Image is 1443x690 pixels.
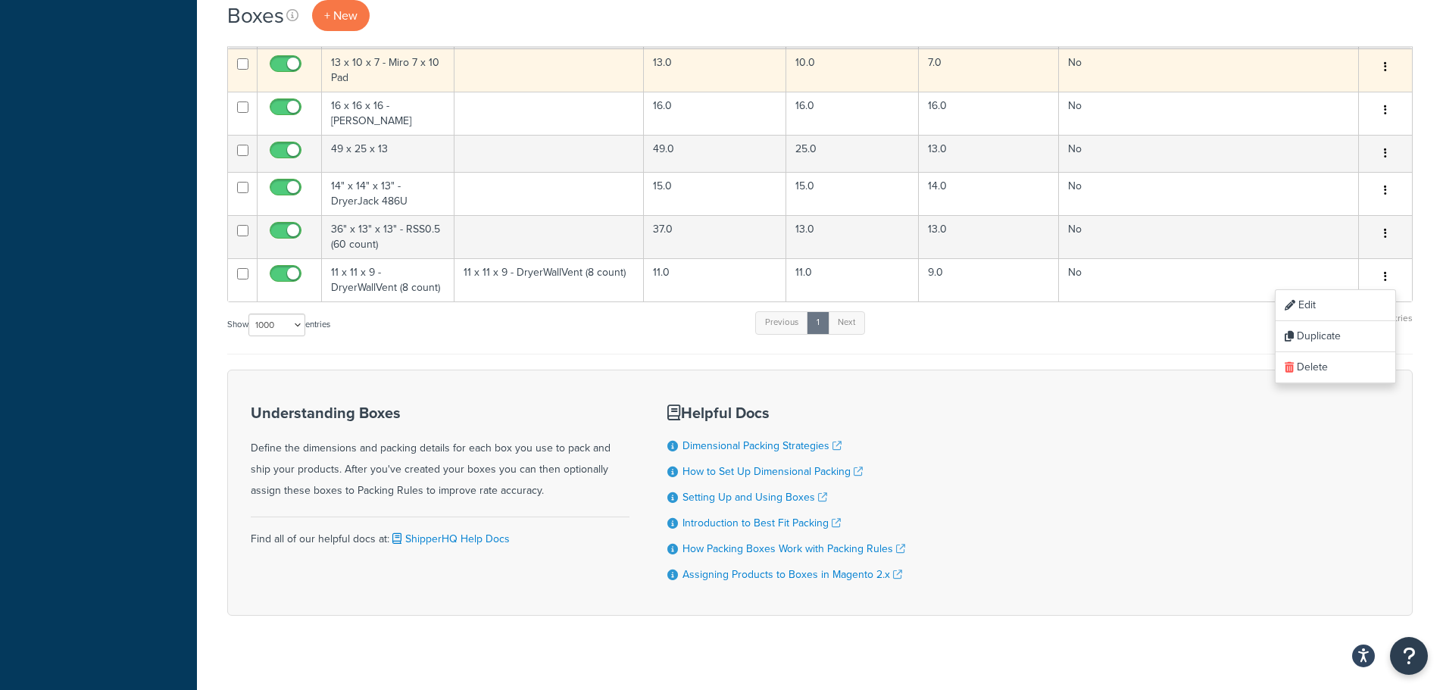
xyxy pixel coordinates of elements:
[682,489,827,505] a: Setting Up and Using Boxes
[682,464,863,479] a: How to Set Up Dimensional Packing
[227,1,284,30] h1: Boxes
[1059,172,1359,215] td: No
[454,258,645,301] td: 11 x 11 x 9 - DryerWallVent (8 count)
[919,258,1059,301] td: 9.0
[682,567,902,582] a: Assigning Products to Boxes in Magento 2.x
[644,172,786,215] td: 15.0
[828,311,865,334] a: Next
[919,92,1059,135] td: 16.0
[1276,352,1395,383] a: Delete
[251,404,629,421] h3: Understanding Boxes
[644,48,786,92] td: 13.0
[786,258,919,301] td: 11.0
[322,215,454,258] td: 36" x 13" x 13" - RSS0.5 (60 count)
[1276,321,1395,352] a: Duplicate
[919,172,1059,215] td: 14.0
[919,48,1059,92] td: 7.0
[919,215,1059,258] td: 13.0
[1390,637,1428,675] button: Open Resource Center
[786,215,919,258] td: 13.0
[389,531,510,547] a: ShipperHQ Help Docs
[755,311,808,334] a: Previous
[682,541,905,557] a: How Packing Boxes Work with Packing Rules
[1059,92,1359,135] td: No
[322,135,454,172] td: 49 x 25 x 13
[1059,215,1359,258] td: No
[807,311,829,334] a: 1
[644,135,786,172] td: 49.0
[322,258,454,301] td: 11 x 11 x 9 - DryerWallVent (8 count)
[786,92,919,135] td: 16.0
[644,92,786,135] td: 16.0
[1059,135,1359,172] td: No
[786,48,919,92] td: 10.0
[251,404,629,501] div: Define the dimensions and packing details for each box you use to pack and ship your products. Af...
[1059,48,1359,92] td: No
[248,314,305,336] select: Showentries
[919,135,1059,172] td: 13.0
[324,7,358,24] span: + New
[251,517,629,550] div: Find all of our helpful docs at:
[644,215,786,258] td: 37.0
[322,172,454,215] td: 14" x 14" x 13" - DryerJack 486U
[322,92,454,135] td: 16 x 16 x 16 - [PERSON_NAME]
[1276,290,1395,321] a: Edit
[322,48,454,92] td: 13 x 10 x 7 - Miro 7 x 10 Pad
[786,135,919,172] td: 25.0
[786,172,919,215] td: 15.0
[682,515,841,531] a: Introduction to Best Fit Packing
[682,438,842,454] a: Dimensional Packing Strategies
[227,314,330,336] label: Show entries
[667,404,905,421] h3: Helpful Docs
[1059,258,1359,301] td: No
[644,258,786,301] td: 11.0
